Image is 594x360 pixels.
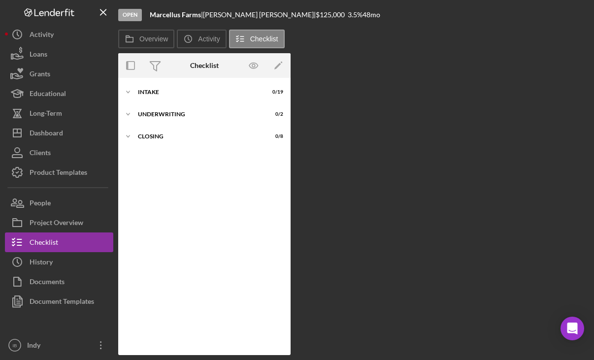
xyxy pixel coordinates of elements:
label: Activity [198,35,220,43]
div: Underwriting [138,111,259,117]
div: 0 / 19 [265,89,283,95]
div: Open [118,9,142,21]
div: 0 / 2 [265,111,283,117]
span: $125,000 [316,10,345,19]
div: | [150,11,203,19]
button: Checklist [229,30,285,48]
button: Document Templates [5,292,113,311]
div: [PERSON_NAME] [PERSON_NAME] | [203,11,316,19]
button: Clients [5,143,113,163]
button: History [5,252,113,272]
div: Closing [138,133,259,139]
text: IB [12,343,17,348]
button: Project Overview [5,213,113,232]
div: Activity [30,25,54,47]
div: Dashboard [30,123,63,145]
div: Grants [30,64,50,86]
button: Dashboard [5,123,113,143]
div: Checklist [190,62,219,69]
button: People [5,193,113,213]
button: Grants [5,64,113,84]
div: Intake [138,89,259,95]
div: 0 / 8 [265,133,283,139]
button: Activity [177,30,226,48]
button: Product Templates [5,163,113,182]
div: Documents [30,272,65,294]
div: Educational [30,84,66,106]
button: Educational [5,84,113,103]
div: 3.5 % [348,11,363,19]
b: Marcellus Farms [150,10,201,19]
button: Loans [5,44,113,64]
div: Document Templates [30,292,94,314]
div: Project Overview [30,213,83,235]
button: Documents [5,272,113,292]
button: Activity [5,25,113,44]
div: People [30,193,51,215]
div: Checklist [30,232,58,255]
div: Product Templates [30,163,87,185]
button: IBIndy [PERSON_NAME] [5,335,113,355]
div: Open Intercom Messenger [561,317,584,340]
button: Long-Term [5,103,113,123]
label: Checklist [250,35,278,43]
button: Overview [118,30,174,48]
div: Long-Term [30,103,62,126]
label: Overview [139,35,168,43]
div: Loans [30,44,47,66]
div: History [30,252,53,274]
div: 48 mo [363,11,380,19]
button: Checklist [5,232,113,252]
div: Clients [30,143,51,165]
